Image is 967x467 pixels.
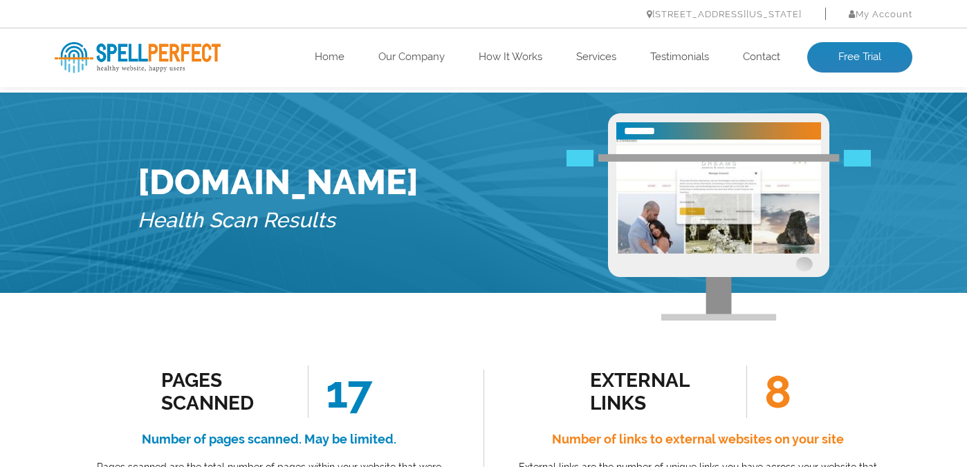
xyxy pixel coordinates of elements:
[161,369,286,414] div: Pages Scanned
[616,140,821,254] img: Free Website Analysis
[567,151,871,167] img: Free Webiste Analysis
[515,428,881,450] h4: Number of links to external websites on your site
[746,365,791,418] span: 8
[608,113,829,321] img: Free Webiste Analysis
[138,202,418,239] h5: Health Scan Results
[308,365,372,418] span: 17
[86,428,452,450] h4: Number of pages scanned. May be limited.
[138,162,418,202] h1: [DOMAIN_NAME]
[590,369,715,414] div: external links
